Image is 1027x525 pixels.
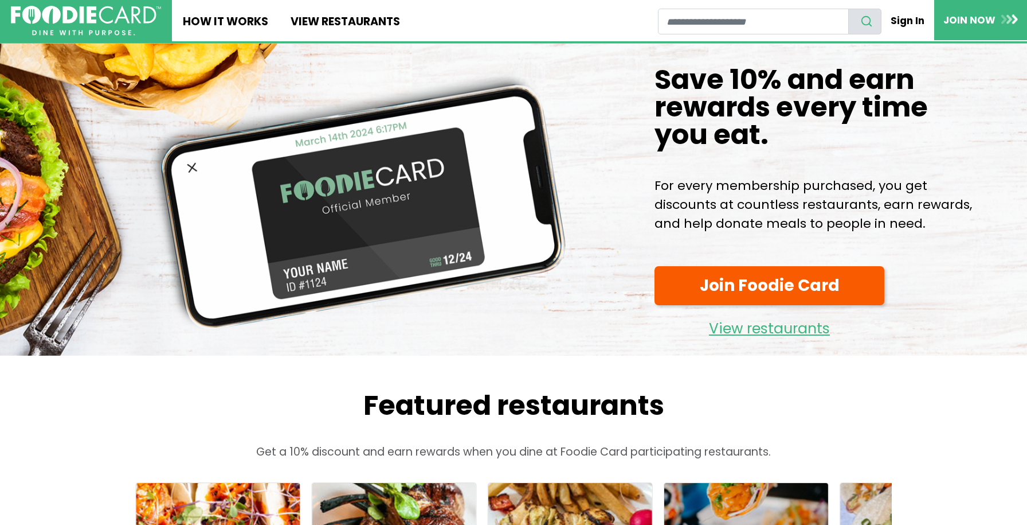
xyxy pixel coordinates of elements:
[112,444,915,461] p: Get a 10% discount and earn rewards when you dine at Foodie Card participating restaurants.
[11,6,161,36] img: FoodieCard; Eat, Drink, Save, Donate
[848,9,881,34] button: search
[654,66,972,149] h1: Save 10% and earn rewards every time you eat.
[658,9,849,34] input: restaurant search
[654,311,885,340] a: View restaurants
[654,176,972,233] p: For every membership purchased, you get discounts at countless restaurants, earn rewards, and hel...
[881,8,934,33] a: Sign In
[112,389,915,422] h2: Featured restaurants
[654,266,885,306] a: Join Foodie Card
